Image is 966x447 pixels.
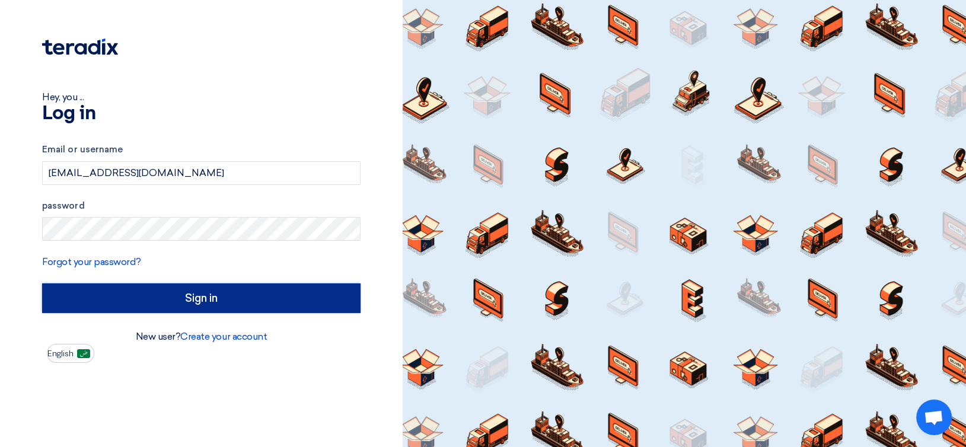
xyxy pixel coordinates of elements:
[180,331,267,342] a: Create your account
[136,331,181,342] font: New user?
[42,256,141,267] a: Forgot your password?
[916,400,952,435] div: Open chat
[77,349,90,358] img: ar-AR.png
[42,104,95,123] font: Log in
[42,144,123,155] font: Email or username
[47,349,74,359] font: English
[42,39,118,55] img: Teradix logo
[42,200,85,211] font: password
[42,283,361,313] input: Sign in
[42,161,361,185] input: Enter your business email or username
[42,91,84,103] font: Hey, you ...
[47,344,94,363] button: English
